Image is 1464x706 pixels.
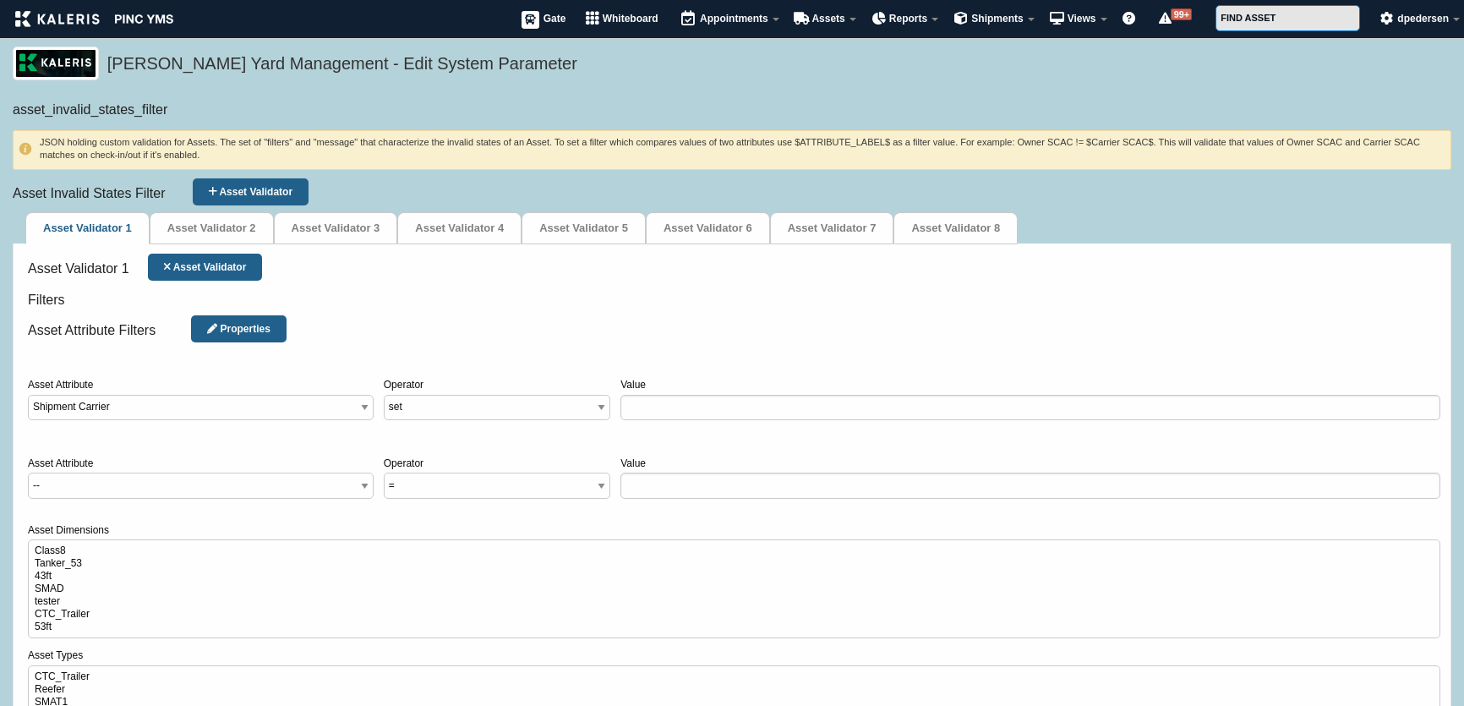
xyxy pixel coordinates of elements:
span: 99+ [1171,8,1192,20]
span: Appointments [700,13,768,25]
label: Asset Attribute [28,376,93,395]
option: 43ft [33,570,1427,583]
a: Object Properties [191,315,287,342]
option: Reefer [33,683,1427,696]
label: Value [620,376,646,395]
span: Whiteboard [603,13,658,25]
label: Asset Dimensions [28,522,109,540]
option: 53ft [33,621,1427,633]
option: SMAD [33,583,1427,595]
h5: [PERSON_NAME] Yard Management - Edit System Parameter [107,52,1443,80]
span: Shipments [971,13,1023,25]
a: Asset Validator 7 [788,222,877,234]
a: Asset Validator 6 [664,222,752,234]
span: Gate [544,13,566,25]
span: Assets [811,13,844,25]
span: Views [1068,13,1096,25]
a: Asset Validator 3 [292,222,380,234]
a: Asset Validator 5 [539,222,628,234]
input: FIND ASSET [1215,5,1360,31]
span: Filters [28,293,65,307]
span: Asset Attribute Filters [28,323,156,337]
label: Asset Attribute [28,455,93,473]
a: Asset Validator 8 [911,222,1000,234]
img: logo_pnc-prd.png [13,47,99,80]
a: Add Asset Validator [193,178,309,205]
a: Asset Validator 1 [43,222,132,234]
option: CTC_Trailer [33,670,1427,683]
label: Operator [384,376,423,395]
span: dpedersen [1397,13,1449,25]
span: Reports [889,13,927,25]
label: Operator [384,455,423,473]
option: Tanker_53 [33,557,1427,570]
span: Asset Validator 1 [28,262,129,276]
a: Asset Validator 4 [415,222,504,234]
span: Asset Invalid States Filter [13,186,166,200]
a: Asset Validator 2 [167,222,256,234]
option: tester [33,595,1427,608]
option: Class8 [33,545,1427,557]
option: CTC_Trailer [33,608,1427,621]
label: Value [620,455,646,473]
h6: JSON holding custom validation for Assets. The set of "filters" and "message" that characterize t... [19,136,1445,162]
label: Asset Types [28,647,83,665]
h6: asset_invalid_states_filter [13,101,1451,119]
img: kaleris_pinc-9d9452ea2abe8761a8e09321c3823821456f7e8afc7303df8a03059e807e3f55.png [15,11,173,27]
a: Delete Asset Validator [148,254,263,281]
